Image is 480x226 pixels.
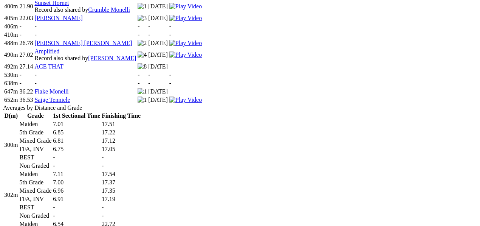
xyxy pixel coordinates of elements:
td: - [101,212,141,220]
text: [DATE] [148,88,168,95]
td: - [148,71,168,79]
text: 27.14 [19,63,33,70]
td: - [53,162,101,170]
td: - [137,23,147,30]
td: 17.12 [101,137,141,145]
text: 36.22 [19,88,33,95]
td: - [101,204,141,211]
td: 17.05 [101,145,141,153]
td: - [101,162,141,170]
a: Amplified [34,48,59,55]
a: View replay [169,97,202,103]
td: - [53,212,101,220]
td: - [19,31,33,39]
td: 17.51 [101,120,141,128]
td: - [19,79,33,87]
td: 17.19 [101,195,141,203]
td: - [34,79,136,87]
td: 410m [4,31,18,39]
td: 7.01 [53,120,101,128]
text: 27.02 [19,51,33,58]
img: 2 [138,40,147,47]
td: 302m [4,170,18,220]
td: Non Graded [19,212,52,220]
td: 6.85 [53,129,101,136]
td: Maiden [19,120,52,128]
td: - [137,79,147,87]
td: - [34,23,136,30]
td: 488m [4,39,18,47]
div: Averages by Distance and Grade [3,104,477,111]
th: D(m) [4,112,18,120]
td: Mixed Grade [19,137,52,145]
text: 36.53 [19,97,33,103]
a: Saige Tenniele [34,97,70,103]
td: - [148,23,168,30]
img: Play Video [169,97,202,103]
td: 7.11 [53,170,101,178]
td: 492m [4,63,18,70]
img: Play Video [169,3,202,10]
td: - [148,31,168,39]
td: - [19,23,33,30]
td: 6.81 [53,137,101,145]
a: View replay [169,15,202,21]
td: - [19,71,33,79]
td: 5th Grade [19,129,52,136]
td: BEST [19,154,52,161]
img: 1 [138,88,147,95]
a: View replay [169,51,202,58]
text: [DATE] [148,63,168,70]
td: - [169,71,202,79]
td: 652m [4,96,18,104]
a: Flake Monelli [34,88,68,95]
td: 17.22 [101,129,141,136]
th: Finishing Time [101,112,141,120]
a: [PERSON_NAME] [88,55,136,61]
span: Record also shared by [34,55,136,61]
td: 6.75 [53,145,101,153]
a: Crumble Monelli [88,6,130,13]
img: 3 [138,15,147,22]
td: - [137,71,147,79]
td: - [169,23,202,30]
td: - [53,154,101,161]
text: [DATE] [148,40,168,46]
td: 300m [4,120,18,170]
td: FFA, INV [19,145,52,153]
td: 638m [4,79,18,87]
td: 6.96 [53,187,101,195]
text: [DATE] [148,15,168,21]
img: 1 [138,97,147,103]
td: - [169,79,202,87]
img: 8 [138,63,147,70]
a: View replay [169,3,202,9]
td: - [53,204,101,211]
a: View replay [169,40,202,46]
a: [PERSON_NAME] [PERSON_NAME] [34,40,132,46]
td: 17.35 [101,187,141,195]
td: BEST [19,204,52,211]
td: Mixed Grade [19,187,52,195]
th: Grade [19,112,52,120]
img: Play Video [169,15,202,22]
td: - [148,79,168,87]
td: 406m [4,23,18,30]
td: - [34,71,136,79]
td: 647m [4,88,18,95]
td: 7.00 [53,179,101,186]
text: [DATE] [148,3,168,9]
td: Non Graded [19,162,52,170]
td: 405m [4,14,18,22]
text: 22.03 [19,15,33,21]
td: 5th Grade [19,179,52,186]
span: Record also shared by [34,6,130,13]
text: [DATE] [148,97,168,103]
text: [DATE] [148,51,168,58]
td: 6.91 [53,195,101,203]
td: 17.37 [101,179,141,186]
text: 21.90 [19,3,33,9]
td: - [169,31,202,39]
td: - [137,31,147,39]
text: 26.78 [19,40,33,46]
